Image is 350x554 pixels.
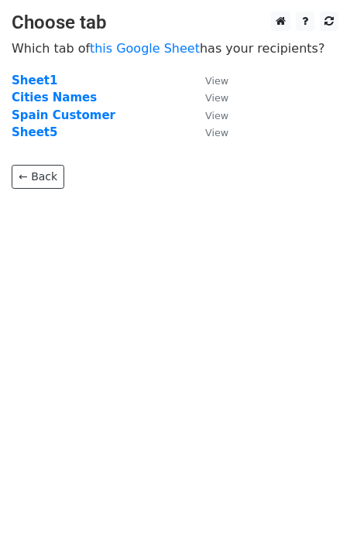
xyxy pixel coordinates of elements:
[12,12,338,34] h3: Choose tab
[12,74,57,87] a: Sheet1
[205,127,228,138] small: View
[12,91,97,104] a: Cities Names
[90,41,200,56] a: this Google Sheet
[190,74,228,87] a: View
[190,108,228,122] a: View
[190,125,228,139] a: View
[190,91,228,104] a: View
[12,165,64,189] a: ← Back
[12,125,57,139] a: Sheet5
[12,108,115,122] a: Spain Customer
[205,75,228,87] small: View
[205,110,228,121] small: View
[12,40,338,56] p: Which tab of has your recipients?
[205,92,228,104] small: View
